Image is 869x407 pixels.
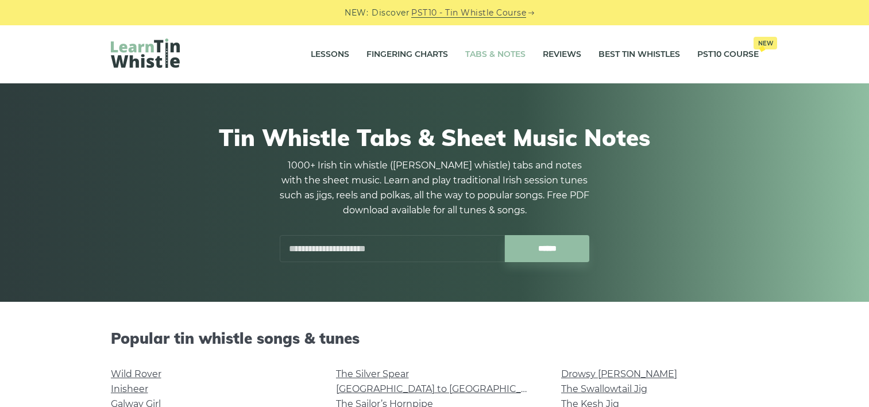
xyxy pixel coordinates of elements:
[111,39,180,68] img: LearnTinWhistle.com
[561,368,677,379] a: Drowsy [PERSON_NAME]
[111,368,161,379] a: Wild Rover
[111,329,759,347] h2: Popular tin whistle songs & tunes
[543,40,581,69] a: Reviews
[465,40,526,69] a: Tabs & Notes
[111,124,759,151] h1: Tin Whistle Tabs & Sheet Music Notes
[336,368,409,379] a: The Silver Spear
[111,383,148,394] a: Inisheer
[280,158,590,218] p: 1000+ Irish tin whistle ([PERSON_NAME] whistle) tabs and notes with the sheet music. Learn and pl...
[336,383,548,394] a: [GEOGRAPHIC_DATA] to [GEOGRAPHIC_DATA]
[366,40,448,69] a: Fingering Charts
[697,40,759,69] a: PST10 CourseNew
[311,40,349,69] a: Lessons
[754,37,777,49] span: New
[561,383,647,394] a: The Swallowtail Jig
[598,40,680,69] a: Best Tin Whistles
